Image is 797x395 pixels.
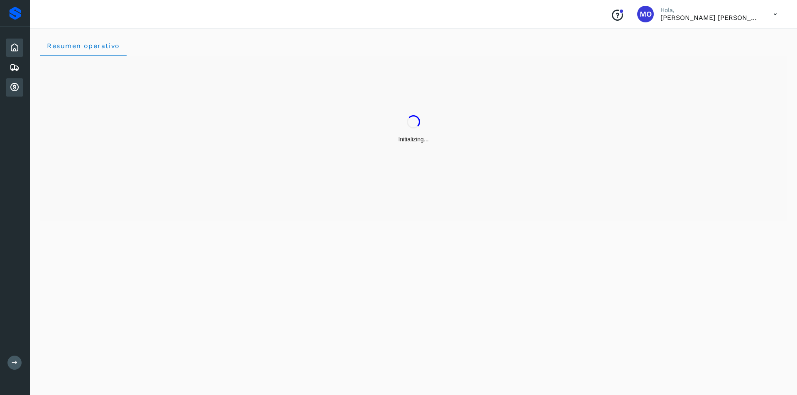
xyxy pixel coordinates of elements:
[6,39,23,57] div: Inicio
[46,42,120,50] span: Resumen operativo
[6,58,23,77] div: Embarques
[660,14,760,22] p: Macaria Olvera Camarillo
[660,7,760,14] p: Hola,
[6,78,23,97] div: Cuentas por cobrar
